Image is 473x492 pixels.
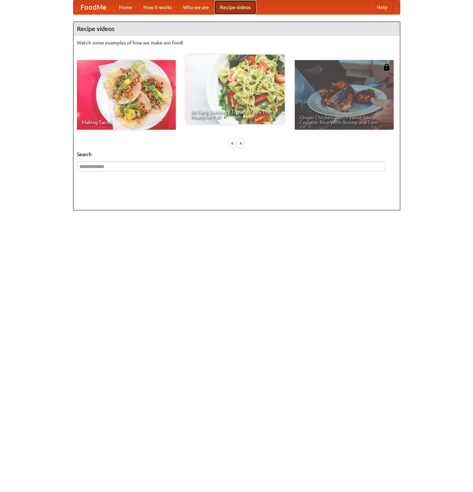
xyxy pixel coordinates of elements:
a: How it works [138,0,178,14]
a: An Easy, Summery Tomato Pasta That's Ready for Fall [186,55,285,124]
div: « [229,139,236,147]
h4: Recipe videos [73,22,400,36]
img: 483408.png [383,64,390,71]
span: Making Tacos [82,120,171,125]
a: Home [113,0,138,14]
div: » [237,139,244,147]
p: Watch some examples of how we make our food! [77,39,396,46]
a: Making Tacos [77,60,176,130]
a: Recipe videos [214,0,256,14]
span: An Easy, Summery Tomato Pasta That's Ready for Fall [191,110,280,119]
h5: Search [77,151,396,158]
a: Who we are [178,0,214,14]
a: FoodMe [73,0,113,14]
a: Help [371,0,393,14]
